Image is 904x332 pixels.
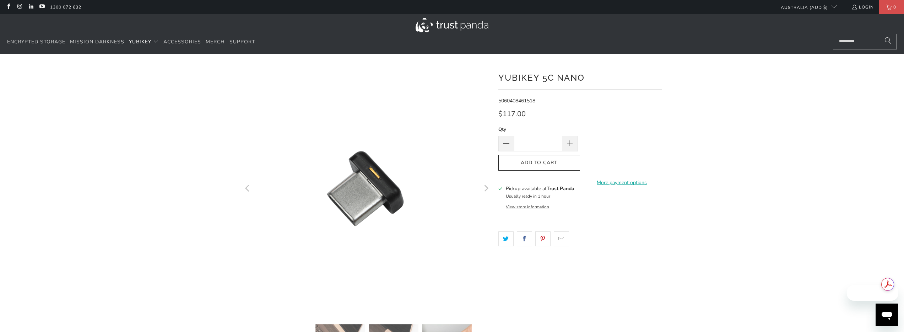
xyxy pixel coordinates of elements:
[70,34,124,50] a: Mission Darkness
[416,18,488,32] img: Trust Panda Australia
[7,34,255,50] nav: Translation missing: en.navigation.header.main_nav
[16,4,22,10] a: Trust Panda Australia on Instagram
[5,4,11,10] a: Trust Panda Australia on Facebook
[506,204,549,210] button: View store information
[206,38,225,45] span: Merch
[506,185,574,192] h3: Pickup available at
[242,65,254,314] button: Previous
[506,160,573,166] span: Add to Cart
[498,109,526,119] span: $117.00
[498,231,514,246] a: Share this on Twitter
[879,34,897,49] button: Search
[547,185,574,192] b: Trust Panda
[28,4,34,10] a: Trust Panda Australia on LinkedIn
[498,70,662,84] h1: YubiKey 5C Nano
[535,231,551,246] a: Share this on Pinterest
[50,3,81,11] a: 1300 072 632
[163,38,201,45] span: Accessories
[876,304,898,326] iframe: Button to launch messaging window
[229,38,255,45] span: Support
[163,34,201,50] a: Accessories
[39,4,45,10] a: Trust Panda Australia on YouTube
[229,34,255,50] a: Support
[7,38,65,45] span: Encrypted Storage
[243,65,491,314] a: YubiKey 5C Nano - Trust Panda
[847,285,898,301] iframe: Message from company
[498,125,578,133] label: Qty
[206,34,225,50] a: Merch
[506,193,550,199] small: Usually ready in 1 hour
[70,38,124,45] span: Mission Darkness
[517,231,532,246] a: Share this on Facebook
[582,179,662,187] a: More payment options
[498,155,580,171] button: Add to Cart
[129,34,159,50] summary: YubiKey
[498,97,535,104] span: 5060408461518
[7,34,65,50] a: Encrypted Storage
[480,65,492,314] button: Next
[851,3,874,11] a: Login
[833,34,897,49] input: Search...
[554,231,569,246] a: Email this to a friend
[129,38,151,45] span: YubiKey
